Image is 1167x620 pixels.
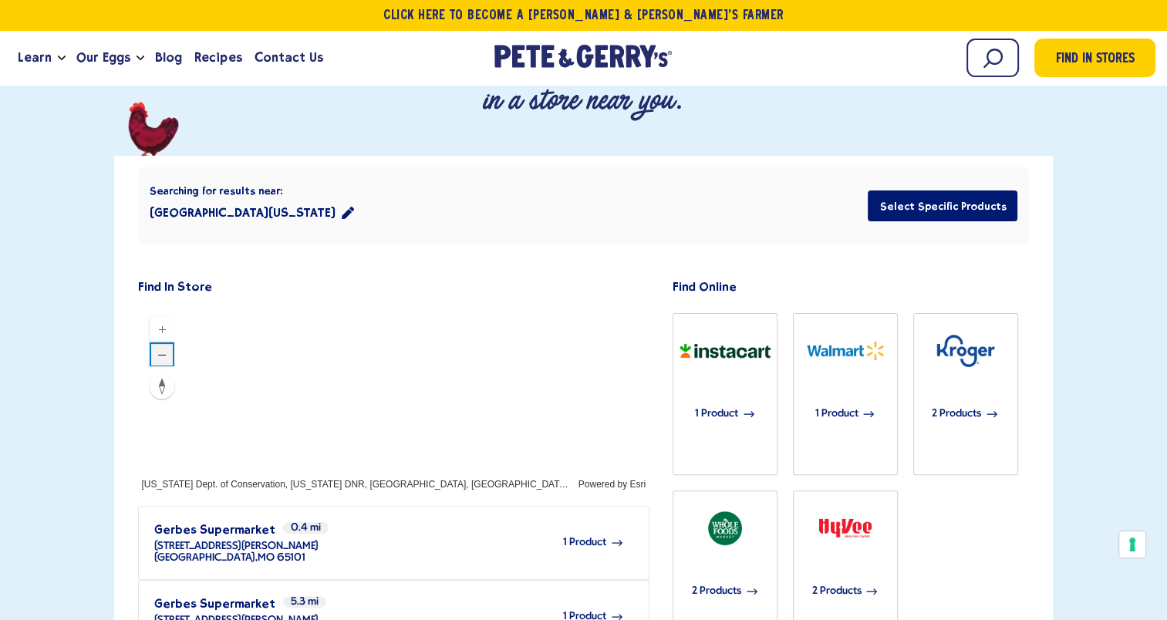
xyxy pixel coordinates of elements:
[12,37,58,79] a: Learn
[966,39,1019,77] input: Search
[1119,531,1145,558] button: Your consent preferences for tracking technologies
[255,48,323,67] span: Contact Us
[18,48,52,67] span: Learn
[194,48,241,67] span: Recipes
[149,37,188,79] a: Blog
[248,37,329,79] a: Contact Us
[76,48,130,67] span: Our Eggs
[188,37,248,79] a: Recipes
[1034,39,1155,77] a: Find in Stores
[1056,49,1135,70] span: Find in Stores
[58,56,66,61] button: Open the dropdown menu for Learn
[155,48,182,67] span: Blog
[137,56,144,61] button: Open the dropdown menu for Our Eggs
[70,37,137,79] a: Our Eggs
